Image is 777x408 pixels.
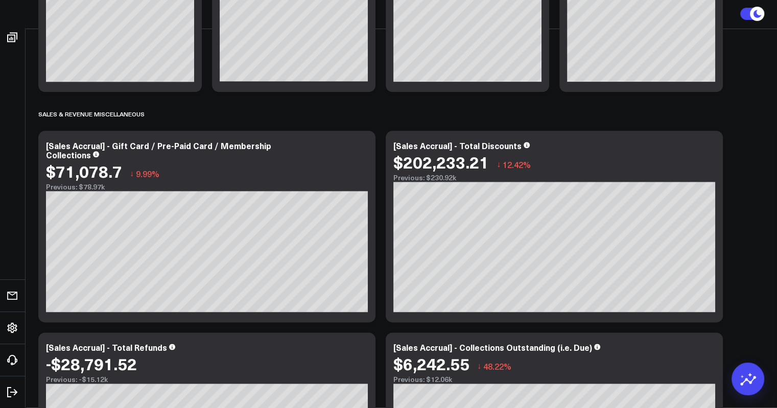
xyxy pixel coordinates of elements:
div: Previous: -$15.12k [46,375,368,383]
div: $202,233.21 [393,153,489,171]
div: Previous: $230.92k [393,174,715,182]
div: [Sales Accrual] - Gift Card / Pre-Paid Card / Membership Collections [46,140,271,160]
div: $71,078.7 [46,162,122,180]
div: SALES & REVENUE MISCELLANEOUS [38,102,145,126]
span: 12.42% [503,159,531,170]
span: ↓ [477,359,481,373]
div: $6,242.55 [393,354,469,373]
div: -$28,791.52 [46,354,137,373]
span: 9.99% [136,168,159,179]
div: Previous: $78.97k [46,183,368,191]
span: ↓ [497,158,501,171]
div: Previous: $12.06k [393,375,715,383]
span: 48.22% [483,361,511,372]
div: [Sales Accrual] - Total Refunds [46,342,167,353]
div: [Sales Accrual] - Collections Outstanding (i.e. Due) [393,342,592,353]
span: ↓ [130,167,134,180]
div: [Sales Accrual] - Total Discounts [393,140,522,151]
